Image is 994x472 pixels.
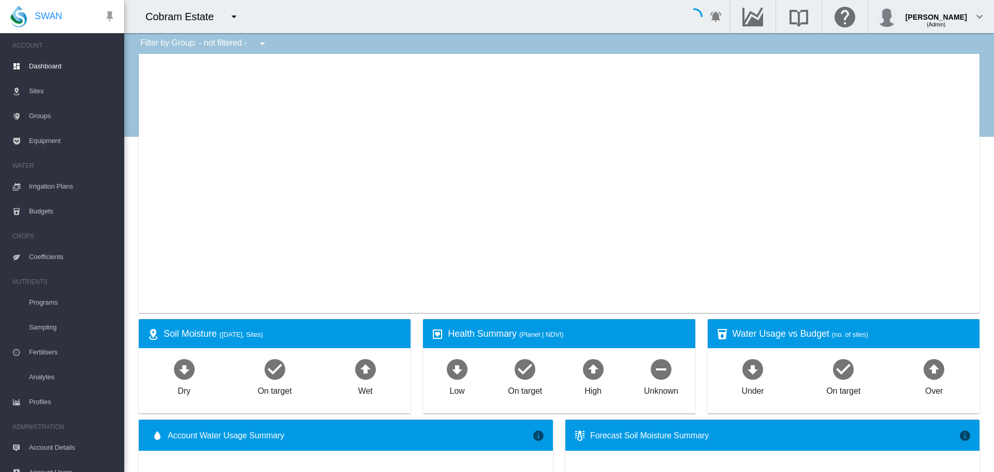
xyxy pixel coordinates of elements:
span: WATER [12,158,116,174]
md-icon: icon-arrow-up-bold-circle [581,356,606,381]
div: Low [449,381,464,397]
md-icon: icon-arrow-down-bold-circle [740,356,765,381]
span: Analytes [29,365,116,390]
div: On target [508,381,542,397]
md-icon: Go to the Data Hub [740,10,765,23]
md-icon: Search the knowledge base [786,10,811,23]
span: Profiles [29,390,116,414]
div: Unknown [644,381,678,397]
md-icon: icon-menu-down [256,37,269,50]
span: Account Water Usage Summary [168,430,532,441]
md-icon: icon-map-marker-radius [147,328,159,340]
md-icon: icon-arrow-down-bold-circle [172,356,197,381]
md-icon: icon-arrow-up-bold-circle [353,356,378,381]
div: High [584,381,602,397]
div: Soil Moisture [164,327,402,340]
img: SWAN-Landscape-Logo-Colour-drop.png [10,6,27,27]
div: Forecast Soil Moisture Summary [590,430,959,441]
span: Fertilisers [29,340,116,365]
span: (Admin) [927,22,945,27]
md-icon: icon-thermometer-lines [574,430,586,442]
md-icon: icon-pin [104,10,116,23]
span: (no. of sites) [832,331,868,338]
md-icon: icon-information [532,430,545,442]
span: ADMINISTRATION [12,419,116,435]
md-icon: icon-bell-ring [710,10,722,23]
div: On target [826,381,860,397]
div: Filter by Group: - not filtered - [133,33,276,54]
md-icon: icon-water [151,430,164,442]
img: profile.jpg [876,6,897,27]
span: Sampling [29,315,116,340]
span: Equipment [29,128,116,153]
span: Programs [29,290,116,315]
md-icon: icon-cup-water [716,328,728,340]
div: Over [925,381,943,397]
span: Sites [29,79,116,104]
div: Water Usage vs Budget [733,327,971,340]
md-icon: icon-checkbox-marked-circle [831,356,856,381]
span: ([DATE], Sites) [220,331,263,338]
md-icon: icon-checkbox-marked-circle [262,356,287,381]
span: (Planet | NDVI) [519,331,564,338]
md-icon: icon-arrow-up-bold-circle [922,356,946,381]
span: NUTRIENTS [12,274,116,290]
span: Budgets [29,199,116,224]
md-icon: icon-heart-box-outline [431,328,444,340]
span: ACCOUNT [12,37,116,54]
button: icon-menu-down [252,33,273,54]
md-icon: icon-minus-circle [649,356,674,381]
md-icon: icon-chevron-down [973,10,986,23]
div: Under [742,381,764,397]
span: Groups [29,104,116,128]
md-icon: icon-information [959,430,971,442]
span: Dashboard [29,54,116,79]
button: icon-menu-down [224,6,244,27]
span: Irrigation Plans [29,174,116,199]
span: SWAN [35,10,62,23]
span: Account Details [29,435,116,460]
div: [PERSON_NAME] [905,8,967,18]
div: Wet [358,381,373,397]
md-icon: icon-menu-down [228,10,240,23]
button: icon-bell-ring [706,6,726,27]
md-icon: icon-arrow-down-bold-circle [445,356,470,381]
span: Coefficients [29,245,116,269]
div: Cobram Estate [145,9,223,24]
md-icon: icon-checkbox-marked-circle [513,356,537,381]
span: CROPS [12,228,116,245]
div: On target [258,381,292,397]
div: Health Summary [448,327,686,340]
div: Dry [178,381,191,397]
md-icon: Click here for help [832,10,857,23]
